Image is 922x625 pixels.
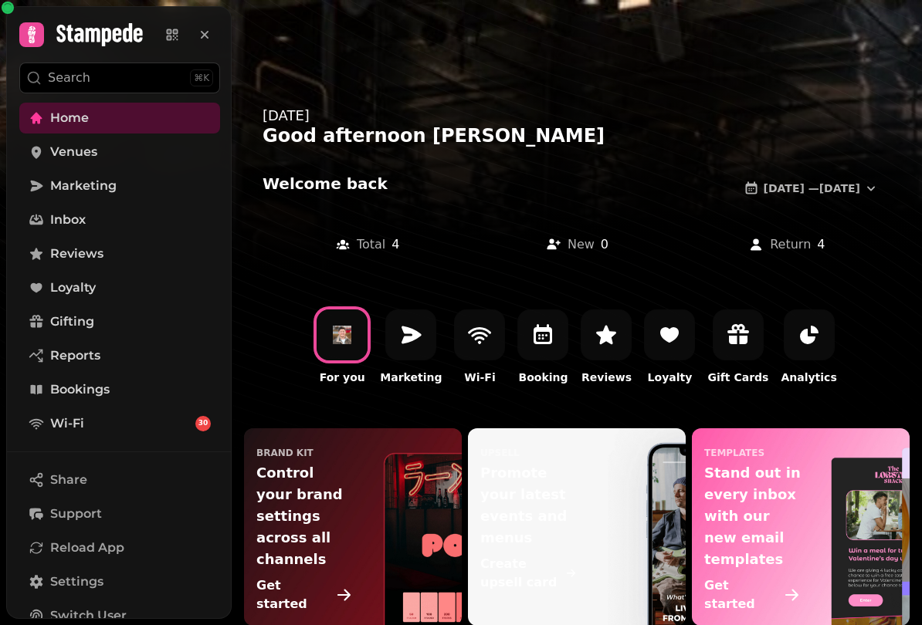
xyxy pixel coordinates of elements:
p: Marketing [380,370,442,385]
button: Reload App [19,532,220,563]
p: Get started [704,576,780,613]
p: Search [48,69,90,87]
p: Loyalty [648,370,693,385]
a: Marketing [19,171,220,201]
p: Wi-Fi [464,370,495,385]
span: 30 [198,418,208,429]
p: upsell [480,447,520,459]
div: Good afternoon [PERSON_NAME] [263,123,891,148]
button: Share [19,465,220,495]
span: Loyalty [50,279,96,297]
a: Wi-Fi30 [19,408,220,439]
span: [DATE] — [DATE] [764,183,860,194]
span: Settings [50,573,103,591]
a: Venues [19,137,220,167]
p: Booking [518,370,568,385]
button: Search⌘K [19,62,220,93]
p: Brand Kit [256,447,314,459]
span: Home [50,109,89,127]
a: Reports [19,340,220,371]
a: Loyalty [19,272,220,303]
p: Reviews [581,370,632,385]
span: Support [50,505,102,523]
p: Gift Cards [707,370,768,385]
p: templates [704,447,764,459]
img: L M [333,326,351,344]
p: Promote your latest events and menus [480,462,577,549]
span: Reviews [50,245,103,263]
p: Get started [256,576,332,613]
a: Bookings [19,374,220,405]
button: Support [19,498,220,529]
span: Marketing [50,177,117,195]
a: Gifting [19,306,220,337]
span: Share [50,471,87,489]
button: [DATE] —[DATE] [731,173,891,204]
span: Bookings [50,380,110,399]
div: [DATE] [263,105,891,127]
p: Analytics [781,370,836,385]
span: Switch User [50,606,127,625]
a: Home [19,103,220,133]
p: For you [320,370,365,385]
p: Create upsell card [480,555,562,592]
span: Gifting [50,312,94,331]
div: ⌘K [190,69,213,86]
a: Inbox [19,204,220,235]
p: Stand out in every inbox with our new email templates [704,462,801,570]
a: Reviews [19,238,220,269]
span: Wi-Fi [50,414,84,433]
span: Inbox [50,211,86,229]
span: Reports [50,346,100,365]
a: Settings [19,566,220,597]
h2: Welcome back [263,173,559,194]
span: Venues [50,143,97,161]
p: Control your brand settings across all channels [256,462,353,570]
span: Reload App [50,539,124,557]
